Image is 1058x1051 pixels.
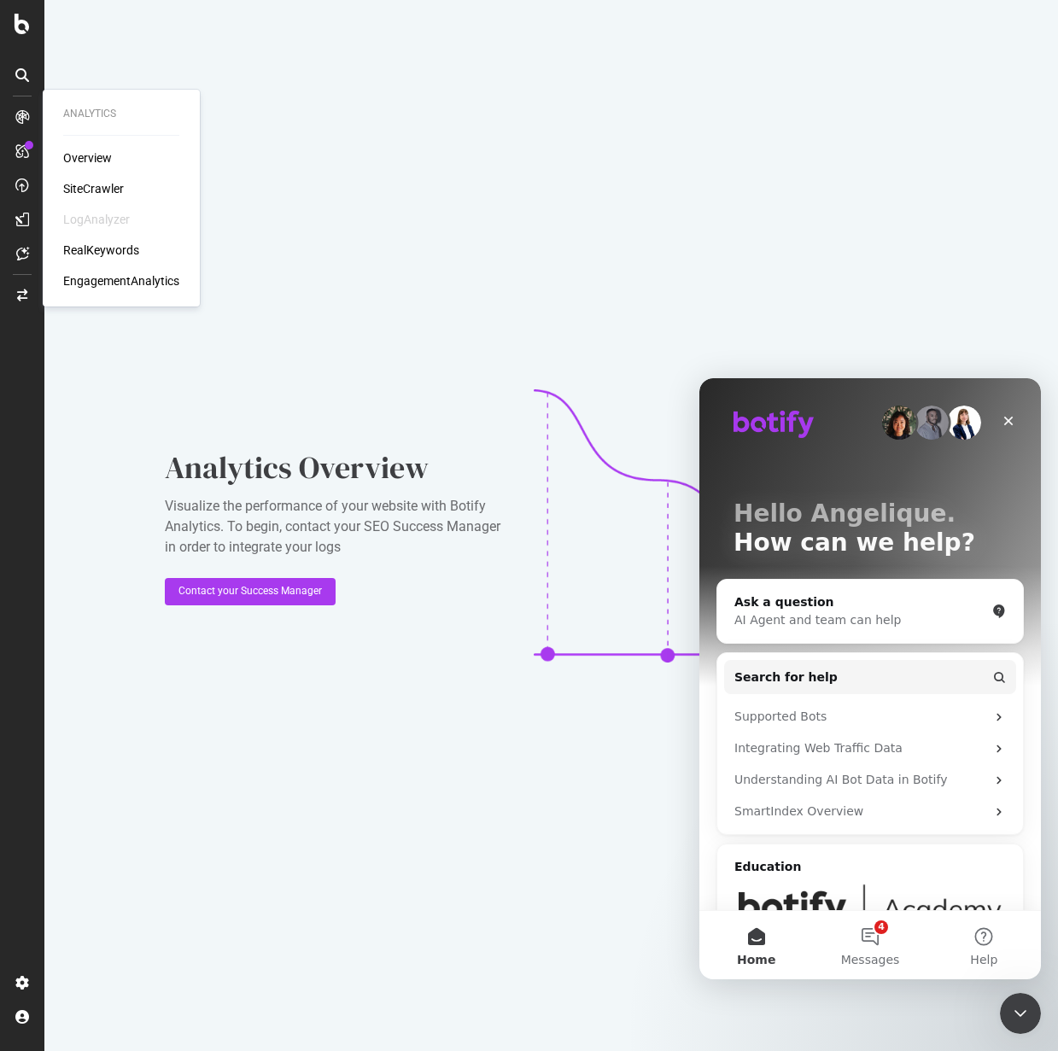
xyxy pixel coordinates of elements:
[178,584,322,598] div: Contact your Success Manager
[1000,993,1041,1034] iframe: Intercom live chat
[165,496,506,558] div: Visualize the performance of your website with Botify Analytics. To begin, contact your SEO Succe...
[63,149,112,166] a: Overview
[699,378,1041,979] iframe: Intercom live chat
[165,447,506,489] div: Analytics Overview
[165,578,336,605] button: Contact your Success Manager
[63,242,139,259] a: RealKeywords
[63,272,179,289] a: EngagementAnalytics
[63,211,130,228] div: LogAnalyzer
[63,180,124,197] a: SiteCrawler
[63,107,179,121] div: Analytics
[534,389,937,663] img: CaL_T18e.png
